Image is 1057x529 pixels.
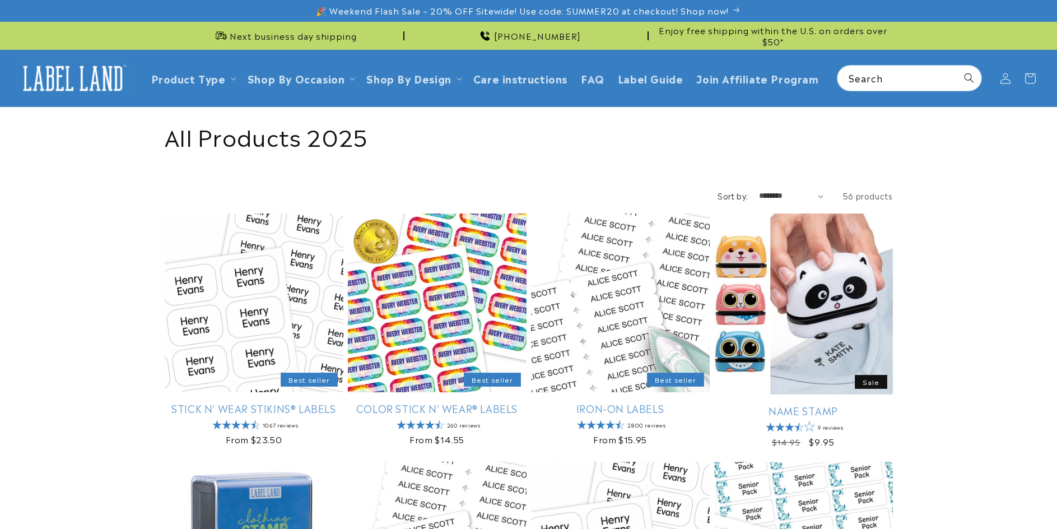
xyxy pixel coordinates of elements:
span: Shop By Occasion [248,72,345,85]
span: Enjoy free shipping within the U.S. on orders over $50* [653,25,893,47]
span: Care instructions [473,72,567,85]
button: Search [957,66,981,90]
a: Product Type [151,71,226,86]
div: Announcement [653,22,893,49]
a: Stick N' Wear Stikins® Labels [165,402,343,415]
a: Iron-On Labels [531,402,710,415]
a: Care instructions [467,65,574,91]
a: Label Guide [611,65,690,91]
a: Label Land [13,57,133,100]
a: FAQ [574,65,611,91]
div: Announcement [165,22,404,49]
label: Sort by: [718,190,748,201]
a: Color Stick N' Wear® Labels [348,402,527,415]
span: FAQ [581,72,604,85]
a: Join Affiliate Program [690,65,825,91]
a: Name Stamp [714,404,893,417]
div: Announcement [409,22,649,49]
h1: All Products 2025 [165,121,893,150]
summary: Product Type [145,65,241,91]
span: [PHONE_NUMBER] [494,30,581,41]
span: Label Guide [618,72,683,85]
span: 56 products [843,190,893,201]
a: Shop By Design [366,71,451,86]
summary: Shop By Occasion [241,65,360,91]
span: Join Affiliate Program [696,72,818,85]
img: Label Land [17,61,129,96]
span: Next business day shipping [230,30,357,41]
summary: Shop By Design [360,65,466,91]
span: 🎉 Weekend Flash Sale – 20% OFF Sitewide! Use code: SUMMER20 at checkout! Shop now! [316,5,729,16]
